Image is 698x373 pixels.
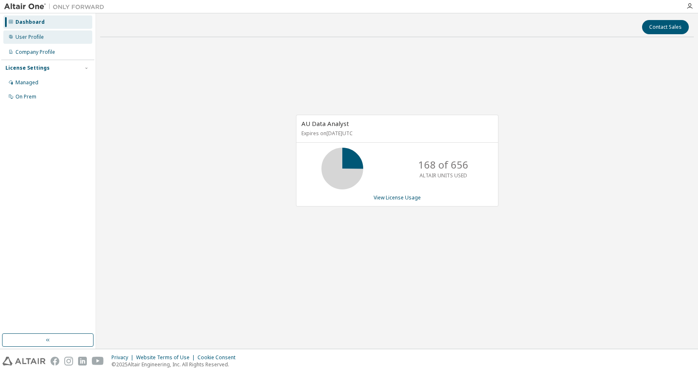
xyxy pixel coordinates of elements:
p: Expires on [DATE] UTC [301,130,491,137]
div: Website Terms of Use [136,354,197,361]
img: instagram.svg [64,357,73,365]
div: Dashboard [15,19,45,25]
img: linkedin.svg [78,357,87,365]
p: ALTAIR UNITS USED [420,172,467,179]
div: User Profile [15,34,44,40]
div: Privacy [111,354,136,361]
div: License Settings [5,65,50,71]
img: Altair One [4,3,109,11]
div: Managed [15,79,38,86]
img: altair_logo.svg [3,357,46,365]
button: Contact Sales [642,20,689,34]
div: Cookie Consent [197,354,240,361]
p: © 2025 Altair Engineering, Inc. All Rights Reserved. [111,361,240,368]
div: Company Profile [15,49,55,55]
span: AU Data Analyst [301,119,349,128]
a: View License Usage [374,194,421,201]
div: On Prem [15,93,36,100]
img: facebook.svg [51,357,59,365]
img: youtube.svg [92,357,104,365]
p: 168 of 656 [418,158,468,172]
